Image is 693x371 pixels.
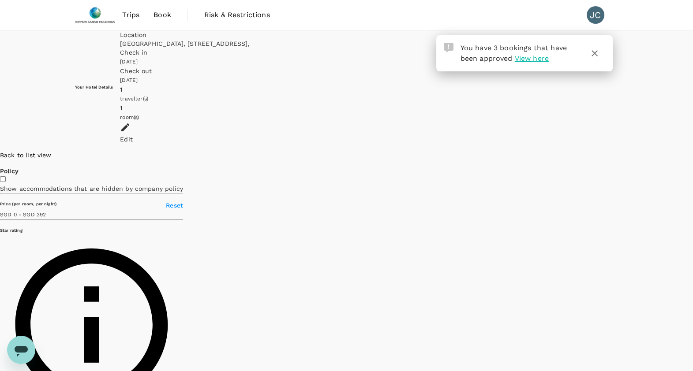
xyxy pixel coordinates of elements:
iframe: Button to launch messaging window [7,336,35,364]
span: Reset [166,202,183,209]
span: traveller(s) [120,96,148,102]
div: 1 [120,104,618,112]
img: Approval [444,43,453,52]
span: Risk & Restrictions [204,10,270,20]
span: [DATE] [120,59,138,65]
h6: Your Hotel Details [75,84,113,90]
div: 1 [120,85,618,94]
span: View here [515,54,549,63]
div: JC [587,6,604,24]
div: Check in [120,48,618,57]
img: Nippon Sanso Holdings Singapore Pte Ltd [75,5,116,25]
div: Location [120,30,618,39]
span: Book [154,10,171,20]
div: Check out [120,67,618,75]
div: [GEOGRAPHIC_DATA], [STREET_ADDRESS], [120,39,618,48]
span: room(s) [120,114,139,120]
div: Edit [120,135,618,144]
span: [DATE] [120,77,138,83]
span: Trips [122,10,139,20]
span: You have 3 bookings that have been approved [461,44,567,63]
